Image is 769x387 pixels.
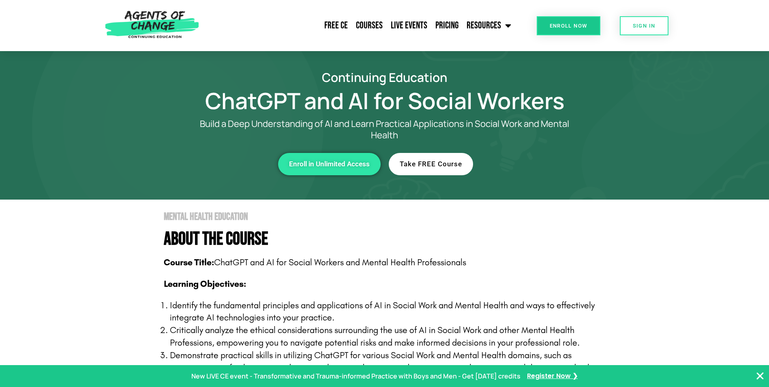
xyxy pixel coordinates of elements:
a: Take FREE Course [389,153,473,175]
a: Resources [463,15,515,36]
b: Learning Objectives: [164,279,246,289]
h4: About The Course [164,230,616,248]
p: Critically analyze the ethical considerations surrounding the use of AI in Social Work and other ... [170,324,616,349]
span: Enroll Now [550,23,587,28]
a: Courses [352,15,387,36]
a: Enroll in Unlimited Access [278,153,381,175]
nav: Menu [203,15,515,36]
p: New LIVE CE event - Transformative and Trauma-informed Practice with Boys and Men - Get [DATE] cr... [191,370,521,382]
p: Demonstrate practical skills in utilizing ChatGPT for various Social Work and Mental Health domai... [170,349,616,387]
a: Free CE [320,15,352,36]
h1: ChatGPT and AI for Social Workers [154,91,616,110]
button: Close Banner [755,371,765,381]
a: SIGN IN [620,16,668,35]
a: Enroll Now [537,16,600,35]
a: Register Now ❯ [527,370,578,382]
span: Enroll in Unlimited Access [289,161,370,168]
span: SIGN IN [633,23,655,28]
p: Build a Deep Understanding of AI and Learn Practical Applications in Social Work and Mental Health [186,118,583,141]
b: Course Title: [164,257,214,268]
a: Pricing [431,15,463,36]
p: Identify the fundamental principles and applications of AI in Social Work and Mental Health and w... [170,299,616,325]
h2: Continuing Education [154,71,616,83]
h2: Mental Health Education [164,212,616,222]
span: Take FREE Course [400,161,462,168]
p: ChatGPT and AI for Social Workers and Mental Health Professionals [164,256,616,269]
a: Live Events [387,15,431,36]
